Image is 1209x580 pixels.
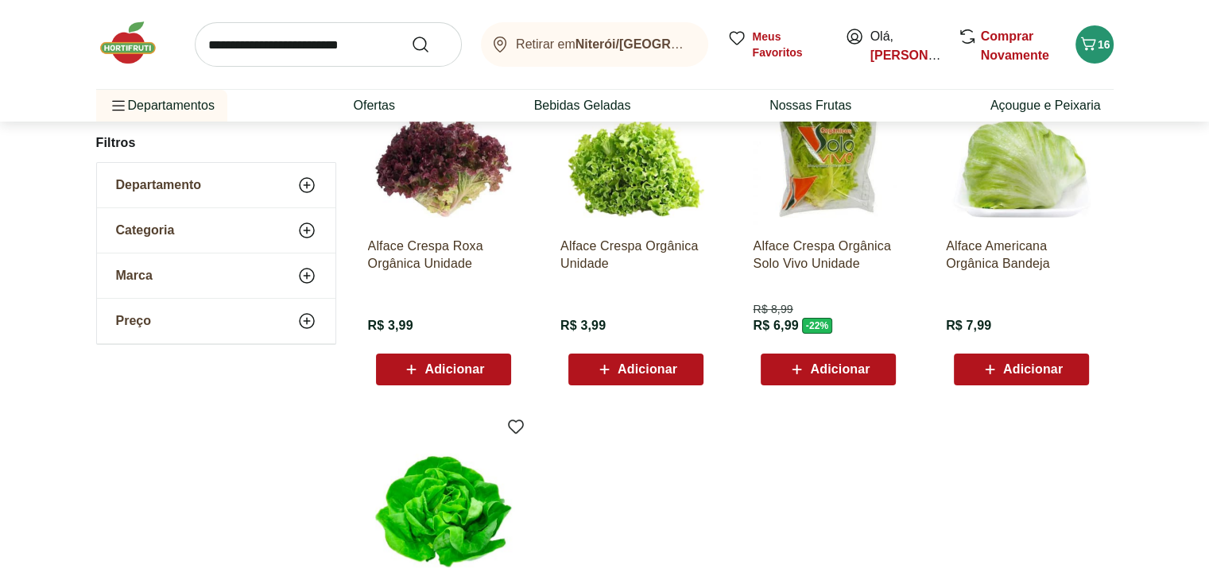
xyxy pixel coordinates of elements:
span: Marca [116,268,153,284]
button: Adicionar [954,354,1089,385]
span: - 22 % [802,318,833,334]
button: Menu [109,87,128,125]
img: Alface Crespa Orgânica Solo Vivo Unidade [753,74,904,225]
a: Açougue e Peixaria [990,96,1101,115]
a: Alface Crespa Orgânica Unidade [560,238,711,273]
span: Preço [116,313,151,329]
a: Ofertas [353,96,394,115]
span: Adicionar [424,363,484,376]
span: Adicionar [618,363,677,376]
b: Niterói/[GEOGRAPHIC_DATA] [575,37,755,51]
img: Alface Crespa Roxa Orgânica Unidade [368,74,519,225]
a: Alface Americana Orgânica Bandeja [946,238,1097,273]
span: Meus Favoritos [753,29,826,60]
h2: Filtros [96,127,336,159]
span: Adicionar [810,363,870,376]
span: Departamento [116,177,202,193]
a: Nossas Frutas [769,96,851,115]
button: Adicionar [376,354,511,385]
span: R$ 3,99 [560,317,606,334]
input: search [195,22,462,67]
button: Adicionar [568,354,703,385]
span: R$ 7,99 [946,317,991,334]
span: Categoria [116,222,175,238]
span: 16 [1098,38,1110,51]
span: Adicionar [1003,363,1063,376]
button: Carrinho [1075,25,1114,64]
span: R$ 8,99 [753,301,792,317]
img: Alface Lisa Orgânica Solo Vivo Unidade [368,423,519,574]
button: Submit Search [411,35,449,54]
button: Marca [97,253,335,298]
button: Departamento [97,163,335,207]
img: Hortifruti [96,19,176,67]
span: Olá, [870,27,941,65]
button: Adicionar [761,354,896,385]
span: Retirar em [516,37,692,52]
a: Alface Crespa Orgânica Solo Vivo Unidade [753,238,904,273]
a: Comprar Novamente [981,29,1049,62]
a: Bebidas Geladas [534,96,631,115]
a: Alface Crespa Roxa Orgânica Unidade [368,238,519,273]
img: Alface Americana Orgânica Bandeja [946,74,1097,225]
button: Retirar emNiterói/[GEOGRAPHIC_DATA] [481,22,708,67]
span: R$ 3,99 [368,317,413,334]
button: Preço [97,299,335,343]
button: Categoria [97,208,335,253]
img: Alface Crespa Orgânica Unidade [560,74,711,225]
span: Departamentos [109,87,215,125]
span: R$ 6,99 [753,317,798,334]
a: [PERSON_NAME] [870,48,977,62]
a: Meus Favoritos [727,29,826,60]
